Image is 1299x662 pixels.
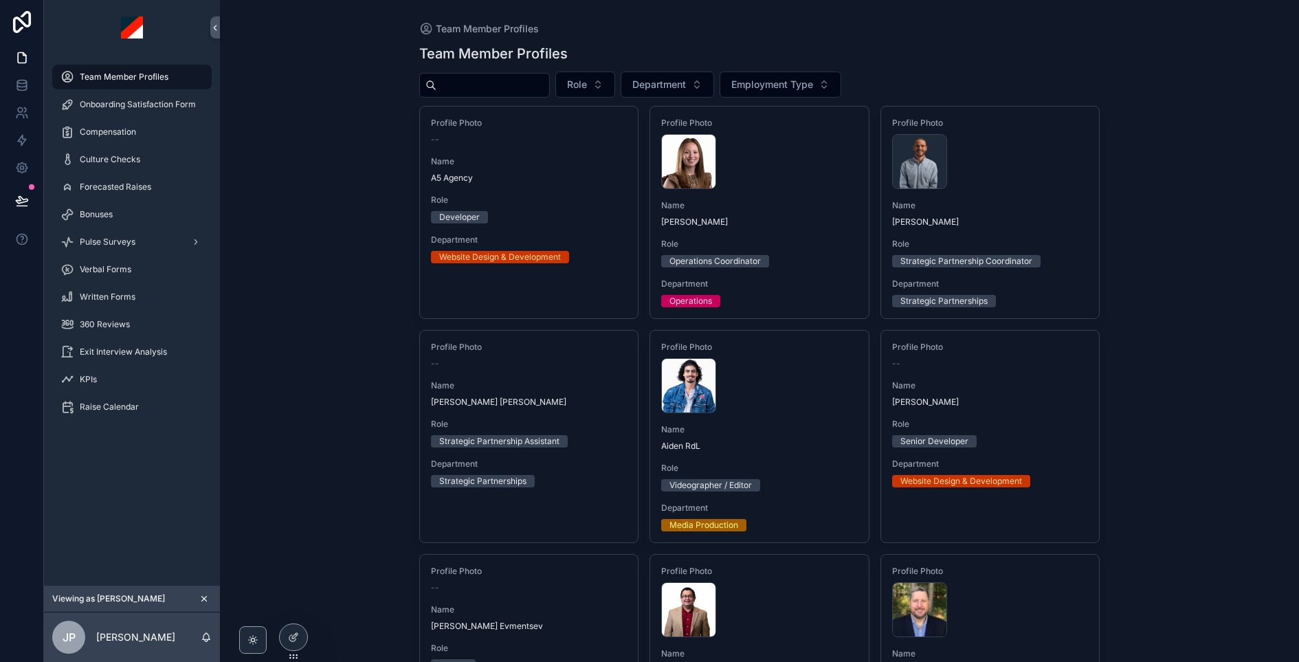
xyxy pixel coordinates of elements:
span: Raise Calendar [80,401,139,412]
span: Verbal Forms [80,264,131,275]
div: Strategic Partnerships [439,475,526,487]
span: Viewing as [PERSON_NAME] [52,593,165,604]
span: Role [892,419,1089,430]
span: Name [431,380,628,391]
a: Raise Calendar [52,395,212,419]
span: Name [661,200,858,211]
span: Culture Checks [80,154,140,165]
div: Strategic Partnership Coordinator [900,255,1032,267]
span: A5 Agency [431,173,628,184]
span: Team Member Profiles [436,22,539,36]
a: Compensation [52,120,212,144]
span: Compensation [80,126,136,137]
div: Senior Developer [900,435,968,448]
span: Name [431,156,628,167]
span: Written Forms [80,291,135,302]
span: -- [892,358,900,369]
span: Department [661,503,858,514]
a: Profile Photo--NameA5 AgencyRoleDeveloperDepartmentWebsite Design & Development [419,106,639,319]
button: Select Button [621,71,714,98]
div: Operations Coordinator [669,255,761,267]
span: Forecasted Raises [80,181,151,192]
span: Profile Photo [431,566,628,577]
span: Role [431,419,628,430]
span: [PERSON_NAME] [661,217,858,228]
div: scrollable content [44,55,220,437]
span: Profile Photo [431,118,628,129]
p: [PERSON_NAME] [96,630,175,644]
img: App logo [121,16,143,38]
div: Media Production [669,519,738,531]
span: Name [431,604,628,615]
div: Website Design & Development [439,251,561,263]
span: JP [63,629,76,646]
span: -- [431,358,439,369]
a: Profile PhotoName[PERSON_NAME]RoleStrategic Partnership CoordinatorDepartmentStrategic Partnerships [880,106,1100,319]
a: Team Member Profiles [52,65,212,89]
span: [PERSON_NAME] [PERSON_NAME] [431,397,628,408]
span: Name [892,200,1089,211]
a: KPIs [52,367,212,392]
span: Exit Interview Analysis [80,346,167,357]
a: Bonuses [52,202,212,227]
a: Culture Checks [52,147,212,172]
span: Role [661,239,858,250]
span: Role [567,78,587,91]
span: 360 Reviews [80,319,130,330]
span: -- [431,582,439,593]
span: Profile Photo [431,342,628,353]
span: Employment Type [731,78,813,91]
div: Developer [439,211,480,223]
span: Role [431,195,628,206]
a: Profile Photo--Name[PERSON_NAME] [PERSON_NAME]RoleStrategic Partnership AssistantDepartmentStrate... [419,330,639,543]
span: Profile Photo [661,342,858,353]
span: Profile Photo [892,118,1089,129]
a: Profile Photo--Name[PERSON_NAME]RoleSenior DeveloperDepartmentWebsite Design & Development [880,330,1100,543]
div: Strategic Partnerships [900,295,988,307]
span: KPIs [80,374,97,385]
button: Select Button [555,71,615,98]
span: Department [431,459,628,470]
h1: Team Member Profiles [419,44,568,63]
span: Department [632,78,686,91]
span: Profile Photo [892,566,1089,577]
span: Aiden RdL [661,441,858,452]
span: -- [431,134,439,145]
a: Verbal Forms [52,257,212,282]
span: [PERSON_NAME] [892,217,1089,228]
span: Role [431,643,628,654]
a: Written Forms [52,285,212,309]
button: Select Button [720,71,841,98]
a: 360 Reviews [52,312,212,337]
span: Role [892,239,1089,250]
span: Name [892,648,1089,659]
span: Pulse Surveys [80,236,135,247]
span: Onboarding Satisfaction Form [80,99,196,110]
span: Profile Photo [892,342,1089,353]
span: Department [892,459,1089,470]
div: Videographer / Editor [669,479,752,492]
span: Name [661,648,858,659]
span: Profile Photo [661,566,858,577]
span: Department [892,278,1089,289]
span: Name [661,424,858,435]
span: Department [661,278,858,289]
a: Team Member Profiles [419,22,539,36]
span: Team Member Profiles [80,71,168,82]
span: [PERSON_NAME] [892,397,1089,408]
span: Profile Photo [661,118,858,129]
span: [PERSON_NAME] Evmentsev [431,621,628,632]
a: Profile PhotoName[PERSON_NAME]RoleOperations CoordinatorDepartmentOperations [649,106,869,319]
span: Bonuses [80,209,113,220]
span: Role [661,463,858,474]
a: Forecasted Raises [52,175,212,199]
div: Operations [669,295,712,307]
div: Website Design & Development [900,475,1022,487]
span: Name [892,380,1089,391]
div: Strategic Partnership Assistant [439,435,559,448]
span: Department [431,234,628,245]
a: Profile PhotoNameAiden RdLRoleVideographer / EditorDepartmentMedia Production [649,330,869,543]
a: Exit Interview Analysis [52,340,212,364]
a: Pulse Surveys [52,230,212,254]
a: Onboarding Satisfaction Form [52,92,212,117]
